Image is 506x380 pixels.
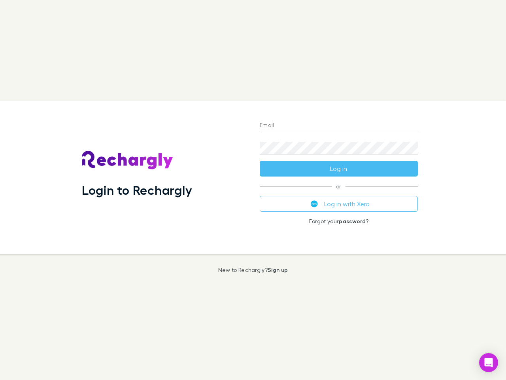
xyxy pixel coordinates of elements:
p: Forgot your ? [260,218,418,224]
a: Sign up [268,266,288,273]
img: Rechargly's Logo [82,151,174,170]
a: password [339,218,366,224]
img: Xero's logo [311,200,318,207]
div: Open Intercom Messenger [479,353,498,372]
button: Log in with Xero [260,196,418,212]
p: New to Rechargly? [218,267,288,273]
h1: Login to Rechargly [82,182,192,198]
button: Log in [260,161,418,177]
